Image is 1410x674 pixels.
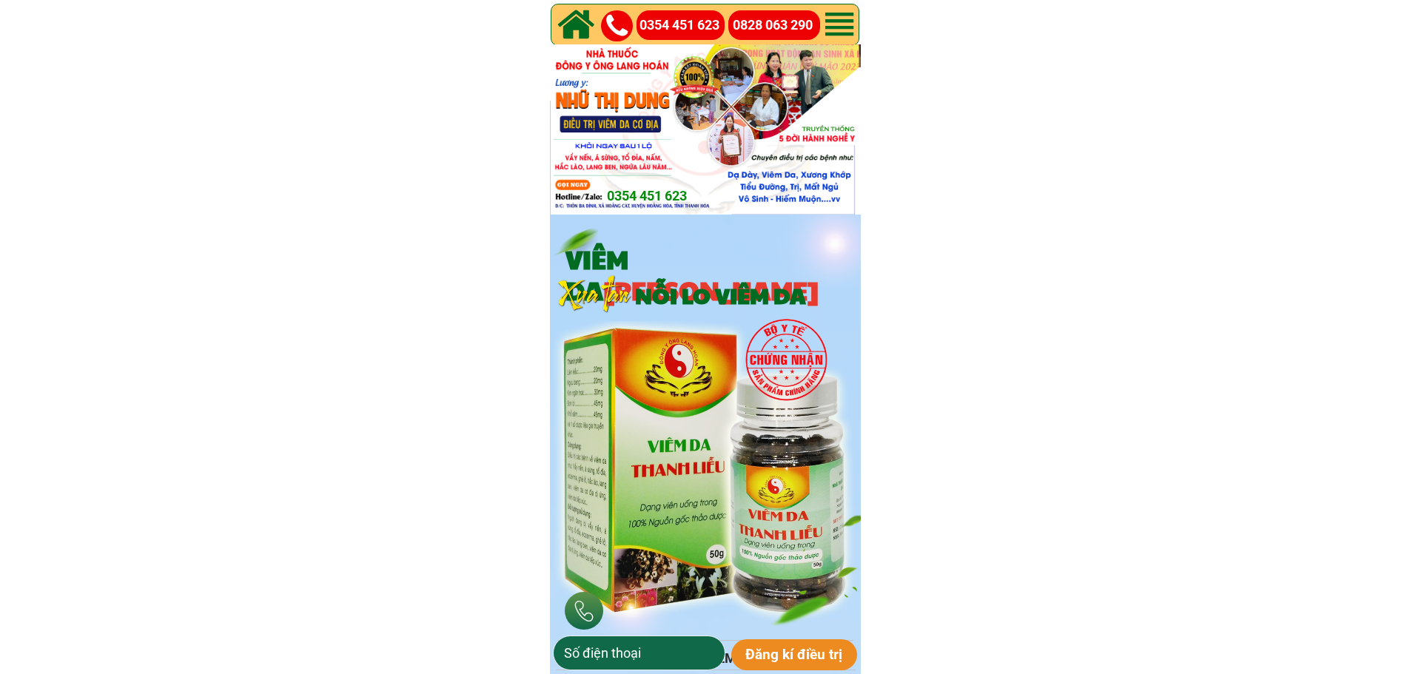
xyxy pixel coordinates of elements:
[733,15,821,36] a: 0828 063 290
[549,648,860,670] h3: HỖ TRỢ ĐIỀU TRỊ BỆNH VIÊM DA NGAY TẠI NHÀ
[731,639,858,670] p: Đăng kí điều trị
[565,243,878,306] h3: VIÊM DA
[560,636,718,670] input: Số điện thoại
[603,272,819,308] span: [PERSON_NAME]
[607,186,755,207] a: 0354 451 623
[639,15,727,36] a: 0354 451 623
[635,282,892,309] h3: NỖI LO VIÊM DA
